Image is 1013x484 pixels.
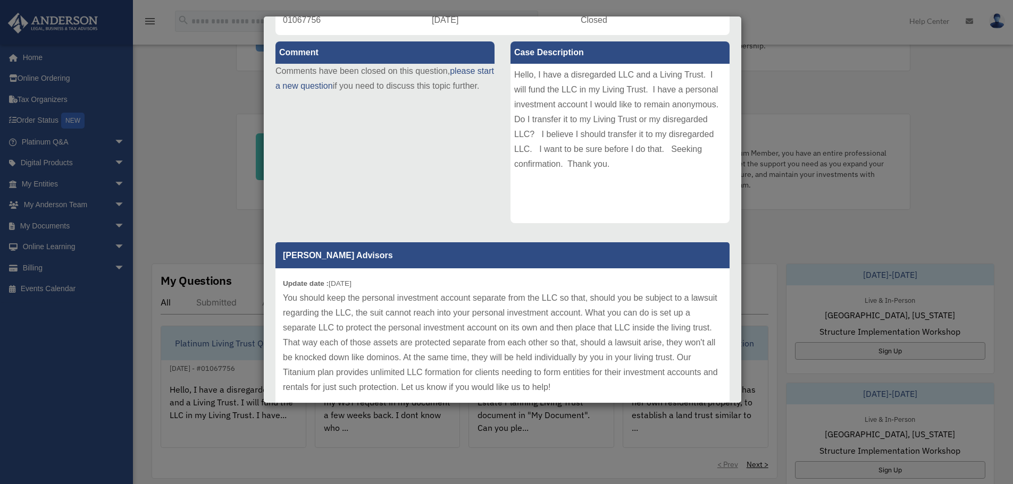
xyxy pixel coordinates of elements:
[283,291,722,395] p: You should keep the personal investment account separate from the LLC so that, should you be subj...
[275,242,730,268] p: [PERSON_NAME] Advisors
[510,41,730,64] label: Case Description
[275,41,495,64] label: Comment
[510,64,730,223] div: Hello, I have a disregarded LLC and a Living Trust. I will fund the LLC in my Living Trust. I hav...
[432,15,458,24] span: [DATE]
[283,15,321,24] span: 01067756
[283,279,329,287] b: Update date :
[275,66,494,90] a: please start a new question
[275,64,495,94] p: Comments have been closed on this question, if you need to discuss this topic further.
[581,15,607,24] span: Closed
[283,279,351,287] small: [DATE]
